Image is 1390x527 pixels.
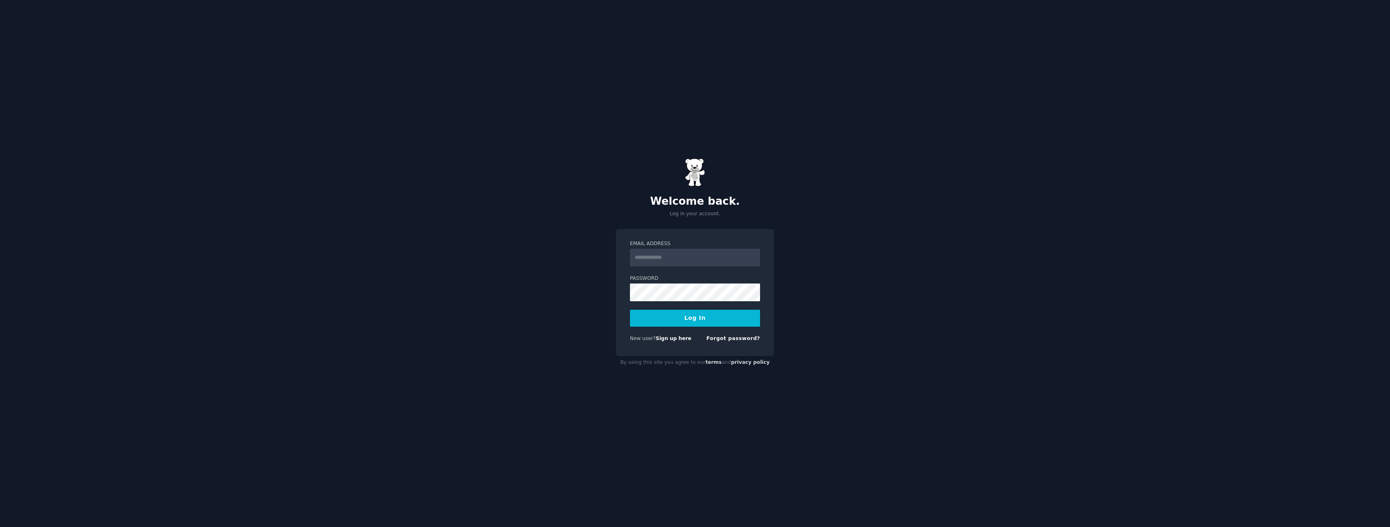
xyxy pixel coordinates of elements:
div: By using this site you agree to our and [616,356,774,369]
label: Password [630,275,760,282]
h2: Welcome back. [616,195,774,208]
button: Log In [630,310,760,327]
a: terms [706,359,722,365]
img: Gummy Bear [685,158,705,187]
label: Email Address [630,240,760,248]
p: Log in your account. [616,210,774,218]
span: New user? [630,336,656,341]
a: privacy policy [731,359,770,365]
a: Sign up here [656,336,691,341]
a: Forgot password? [706,336,760,341]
